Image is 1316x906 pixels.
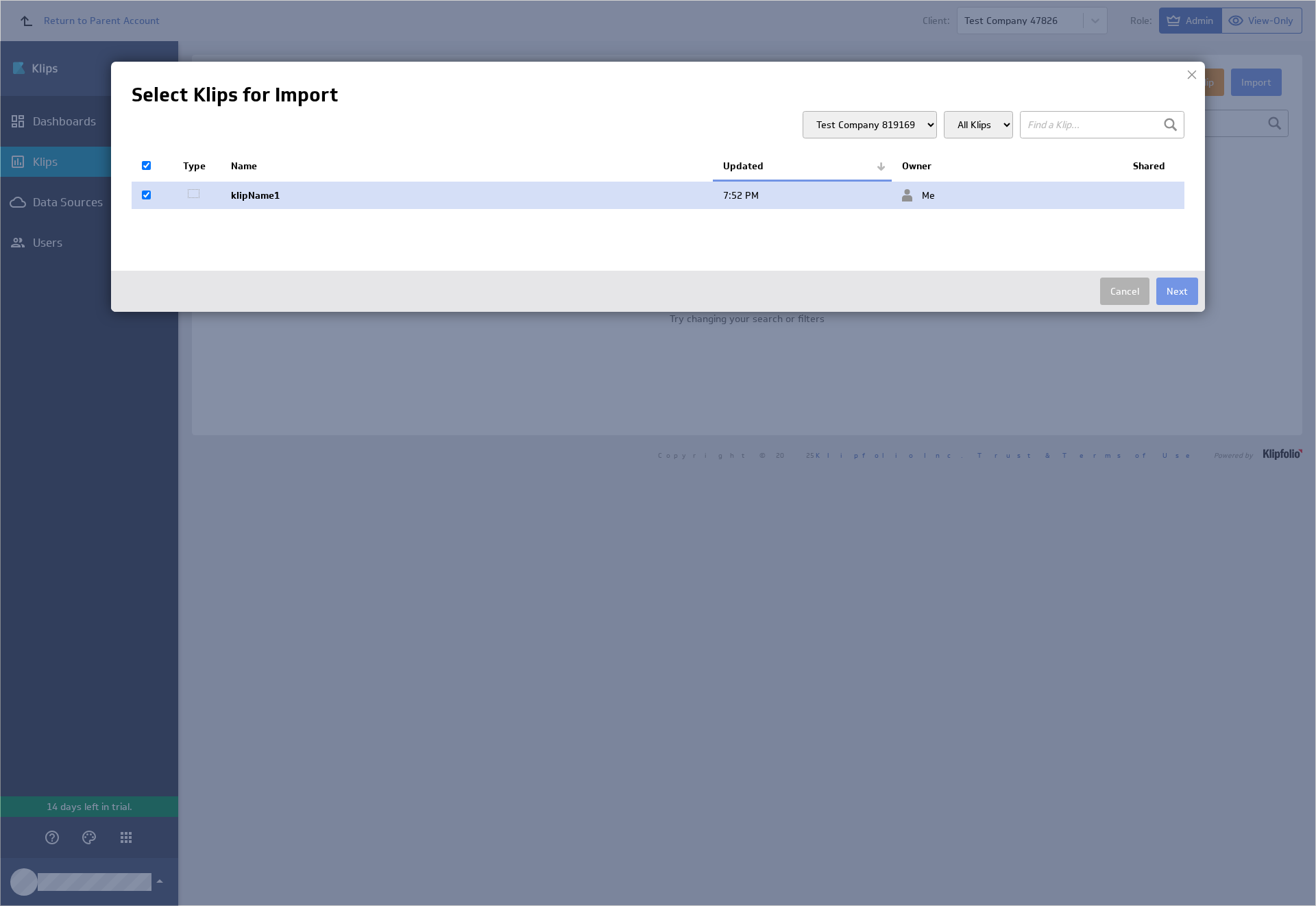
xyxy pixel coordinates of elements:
span: Aug 14, 2025 7:52 PM [723,189,759,201]
th: Updated [713,152,891,181]
span: Me [902,189,935,201]
td: klipName1 [221,181,713,210]
th: Owner [892,152,1123,181]
th: Shared [1123,152,1184,181]
button: Cancel [1100,278,1149,305]
button: Next [1156,278,1198,305]
th: Name [221,152,713,181]
input: Find a Klip... [1020,111,1184,138]
th: Type [173,152,221,181]
h1: Select Klips for Import [132,82,1184,108]
img: icon-blank.png [183,188,204,199]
